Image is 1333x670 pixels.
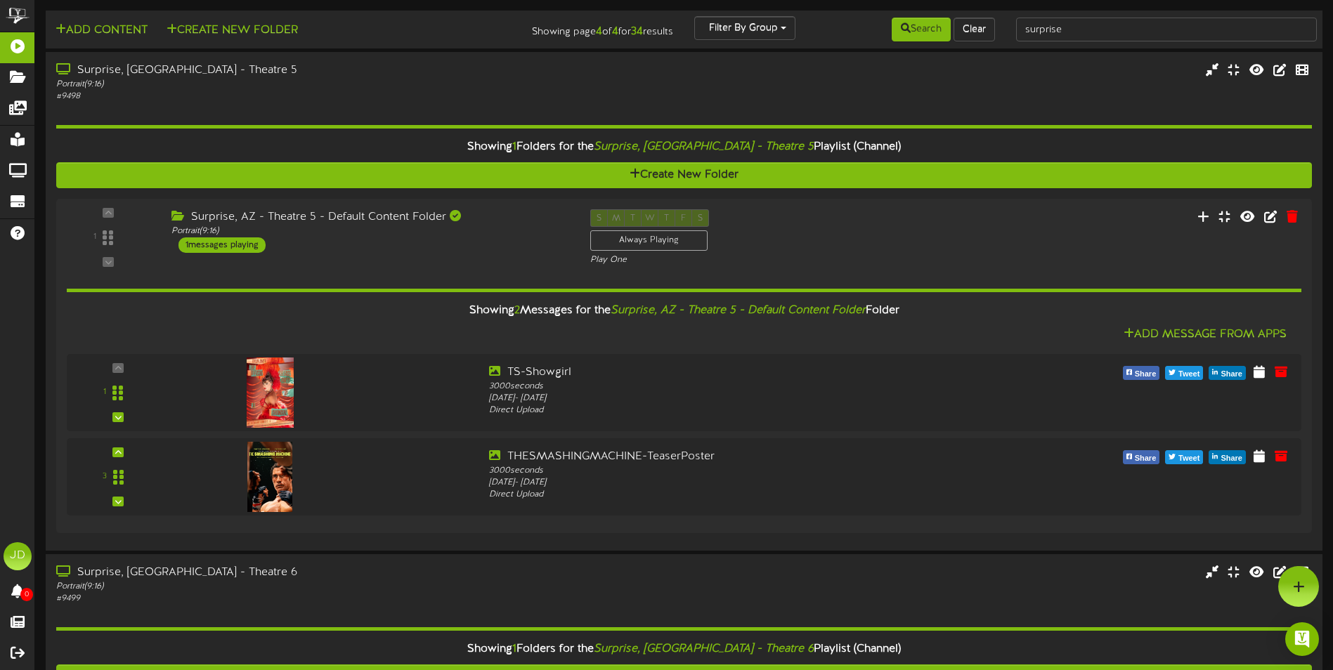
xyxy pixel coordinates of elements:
strong: 34 [631,25,643,38]
button: Share [1123,450,1160,464]
img: 0c987424-e922-49b1-9fb4-5b4f3a97faa5.jpg [247,357,294,428]
div: Portrait ( 9:16 ) [171,225,569,237]
button: Search [892,18,951,41]
div: Open Intercom Messenger [1285,622,1319,656]
button: Tweet [1165,450,1203,464]
div: JD [4,542,32,570]
span: Tweet [1176,367,1202,382]
strong: 4 [612,25,618,38]
div: Direct Upload [489,489,982,501]
span: Share [1218,367,1245,382]
span: 2 [514,304,520,317]
div: # 9499 [56,593,567,605]
div: Portrait ( 9:16 ) [56,581,567,593]
div: Direct Upload [489,405,982,416]
div: [DATE] - [DATE] [489,393,982,405]
i: Surprise, [GEOGRAPHIC_DATA] - Theatre 5 [594,140,814,153]
div: Showing Messages for the Folder [56,296,1312,326]
button: Create New Folder [162,22,302,39]
img: 86fcaf0d-4a02-4027-8f4b-39bcec9d9b49.jpg [247,442,292,512]
div: Play One [590,254,883,266]
div: Portrait ( 9:16 ) [56,79,567,91]
div: Showing Folders for the Playlist (Channel) [46,634,1322,664]
strong: 4 [596,25,602,38]
div: Surprise, AZ - Theatre 5 - Default Content Folder [171,209,569,225]
div: Showing page of for results [469,16,684,40]
span: Share [1218,451,1245,466]
button: Add Content [51,22,152,39]
div: 1 messages playing [178,237,266,253]
div: Surprise, [GEOGRAPHIC_DATA] - Theatre 5 [56,63,567,79]
button: Share [1209,450,1246,464]
div: # 9498 [56,91,567,103]
input: -- Search Playlists by Name -- [1016,18,1317,41]
span: Share [1132,451,1159,466]
span: Share [1132,367,1159,382]
i: Surprise, [GEOGRAPHIC_DATA] - Theatre 6 [594,643,814,655]
div: THESMASHINGMACHINE-TeaserPoster [489,449,982,465]
button: Tweet [1165,366,1203,380]
div: Surprise, [GEOGRAPHIC_DATA] - Theatre 6 [56,565,567,581]
span: 1 [512,643,516,655]
button: Share [1209,366,1246,380]
div: 3000 seconds [489,381,982,393]
span: Tweet [1176,451,1202,466]
div: Always Playing [590,230,708,251]
span: 1 [512,140,516,153]
span: 0 [20,588,33,601]
div: TS-Showgirl [489,364,982,381]
button: Create New Folder [56,162,1312,188]
button: Add Message From Apps [1119,326,1291,343]
i: Surprise, AZ - Theatre 5 - Default Content Folder [611,304,866,317]
div: Showing Folders for the Playlist (Channel) [46,132,1322,162]
button: Clear [954,18,995,41]
div: 3000 seconds [489,465,982,477]
button: Filter By Group [694,16,795,40]
button: Share [1123,366,1160,380]
div: [DATE] - [DATE] [489,477,982,489]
